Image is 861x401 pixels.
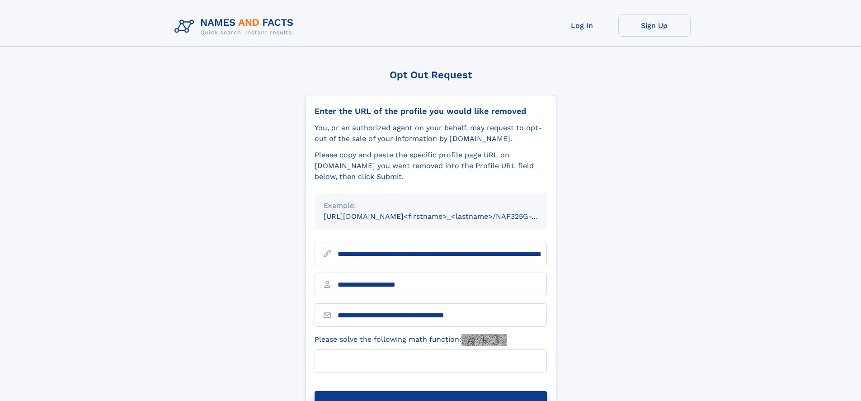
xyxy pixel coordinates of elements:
img: Logo Names and Facts [171,14,301,39]
label: Please solve the following math function: [315,334,507,346]
div: Enter the URL of the profile you would like removed [315,106,547,116]
div: You, or an authorized agent on your behalf, may request to opt-out of the sale of your informatio... [315,123,547,144]
div: Example: [324,200,538,211]
a: Log In [546,14,618,37]
div: Opt Out Request [305,69,556,80]
a: Sign Up [618,14,691,37]
div: Please copy and paste the specific profile page URL on [DOMAIN_NAME] you want removed into the Pr... [315,150,547,182]
small: [URL][DOMAIN_NAME]<firstname>_<lastname>/NAF325G-xxxxxxxx [324,212,564,221]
